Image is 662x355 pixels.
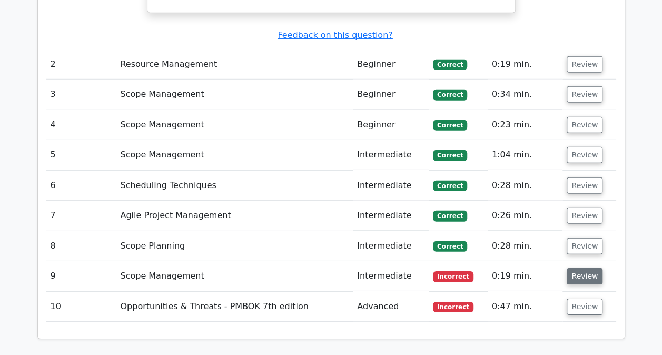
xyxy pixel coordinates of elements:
[433,120,467,131] span: Correct
[46,201,116,231] td: 7
[433,211,467,221] span: Correct
[433,90,467,100] span: Correct
[353,261,429,291] td: Intermediate
[46,140,116,170] td: 5
[353,292,429,322] td: Advanced
[116,231,353,261] td: Scope Planning
[46,261,116,291] td: 9
[353,110,429,140] td: Beginner
[488,110,563,140] td: 0:23 min.
[433,271,473,282] span: Incorrect
[353,140,429,170] td: Intermediate
[488,261,563,291] td: 0:19 min.
[353,80,429,110] td: Beginner
[433,150,467,161] span: Correct
[567,177,602,194] button: Review
[488,292,563,322] td: 0:47 min.
[433,60,467,70] span: Correct
[488,80,563,110] td: 0:34 min.
[46,50,116,80] td: 2
[567,299,602,315] button: Review
[433,181,467,191] span: Correct
[46,80,116,110] td: 3
[278,30,392,40] a: Feedback on this question?
[567,86,602,103] button: Review
[488,171,563,201] td: 0:28 min.
[488,231,563,261] td: 0:28 min.
[46,171,116,201] td: 6
[488,50,563,80] td: 0:19 min.
[116,171,353,201] td: Scheduling Techniques
[567,147,602,163] button: Review
[488,140,563,170] td: 1:04 min.
[353,231,429,261] td: Intermediate
[567,238,602,254] button: Review
[353,50,429,80] td: Beginner
[116,80,353,110] td: Scope Management
[567,268,602,284] button: Review
[567,208,602,224] button: Review
[116,50,353,80] td: Resource Management
[116,292,353,322] td: Opportunities & Threats - PMBOK 7th edition
[353,201,429,231] td: Intermediate
[567,56,602,73] button: Review
[46,231,116,261] td: 8
[116,201,353,231] td: Agile Project Management
[353,171,429,201] td: Intermediate
[433,302,473,312] span: Incorrect
[116,110,353,140] td: Scope Management
[488,201,563,231] td: 0:26 min.
[46,110,116,140] td: 4
[433,241,467,252] span: Correct
[46,292,116,322] td: 10
[567,117,602,133] button: Review
[116,261,353,291] td: Scope Management
[116,140,353,170] td: Scope Management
